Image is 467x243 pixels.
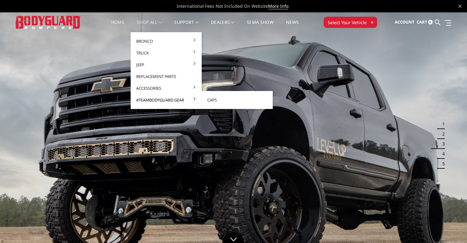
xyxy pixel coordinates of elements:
a: SEMA Show [247,20,274,32]
iframe: Chat Widget [436,213,467,243]
button: 3 of 5 [439,139,445,149]
a: More Info [268,3,288,9]
a: Click to Down [223,232,244,243]
button: 4 of 5 [439,149,445,159]
button: 2 of 5 [439,129,445,139]
a: Truck [133,47,199,59]
span: 0 [428,20,433,24]
a: Bronco [133,35,199,47]
a: Caps [204,94,270,106]
a: Dealers [211,20,234,32]
a: Account [395,14,414,31]
span: Account [395,19,414,25]
a: News [286,20,299,32]
a: Replacement Parts [133,71,199,82]
a: Cart 0 [417,14,433,31]
span: Select Your Vehicle [328,19,367,26]
a: Accessories [133,82,199,94]
span: Cart [417,19,427,25]
a: shop all [137,20,162,32]
a: Support [174,20,199,32]
img: BODYGUARD BUMPERS [16,16,81,28]
a: Home [111,20,124,32]
a: Jeep [133,59,199,71]
button: 1 of 5 [439,119,445,129]
span: ▾ [371,19,373,25]
button: Select Your Vehicle [324,17,377,28]
button: 5 of 5 [439,159,445,169]
a: #TeamBodyguard Gear [133,94,199,106]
